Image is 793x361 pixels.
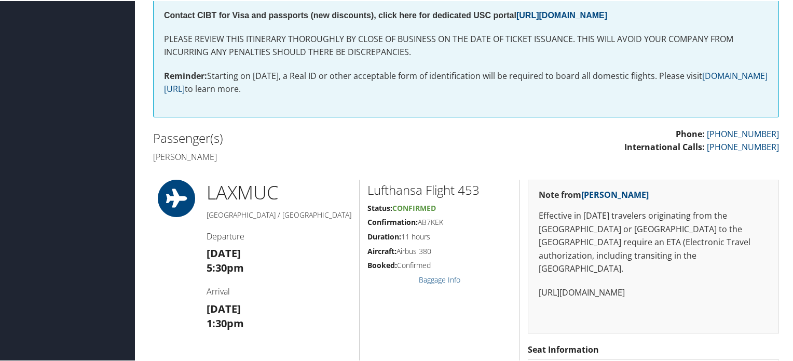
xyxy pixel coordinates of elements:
h4: Arrival [207,285,351,296]
span: Contact CIBT for Visa and passports (new discounts), click here for dedicated USC portal [164,10,607,19]
a: [PHONE_NUMBER] [707,127,779,139]
p: Starting on [DATE], a Real ID or other acceptable form of identification will be required to boar... [164,69,768,95]
strong: Reminder: [164,69,207,81]
h5: [GEOGRAPHIC_DATA] / [GEOGRAPHIC_DATA] [207,209,351,219]
a: [PHONE_NUMBER] [707,140,779,152]
strong: 5:30pm [207,260,244,274]
p: PLEASE REVIEW THIS ITINERARY THOROUGHLY BY CLOSE OF BUSINESS ON THE DATE OF TICKET ISSUANCE. THIS... [164,32,768,58]
strong: Note from [539,188,649,199]
strong: [DATE] [207,301,241,315]
strong: Booked: [367,259,397,269]
a: Baggage Info [419,274,460,284]
h4: [PERSON_NAME] [153,150,458,162]
h4: Departure [207,230,351,241]
a: [PERSON_NAME] [581,188,649,199]
strong: Confirmation: [367,216,418,226]
strong: Duration: [367,231,401,240]
h1: LAX MUC [207,179,351,205]
h2: Passenger(s) [153,128,458,146]
strong: Seat Information [528,343,599,354]
h2: Lufthansa Flight 453 [367,180,512,198]
h5: Confirmed [367,259,512,270]
h5: 11 hours [367,231,512,241]
h5: Airbus 380 [367,245,512,256]
strong: International Calls: [624,140,705,152]
p: [URL][DOMAIN_NAME] [539,285,768,299]
h5: AB7KEK [367,216,512,226]
a: [URL][DOMAIN_NAME] [516,10,607,19]
strong: Phone: [676,127,705,139]
strong: Status: [367,202,392,212]
span: Confirmed [392,202,436,212]
p: Effective in [DATE] travelers originating from the [GEOGRAPHIC_DATA] or [GEOGRAPHIC_DATA] to the ... [539,208,768,275]
strong: 1:30pm [207,315,244,329]
strong: [DATE] [207,245,241,259]
strong: Aircraft: [367,245,396,255]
